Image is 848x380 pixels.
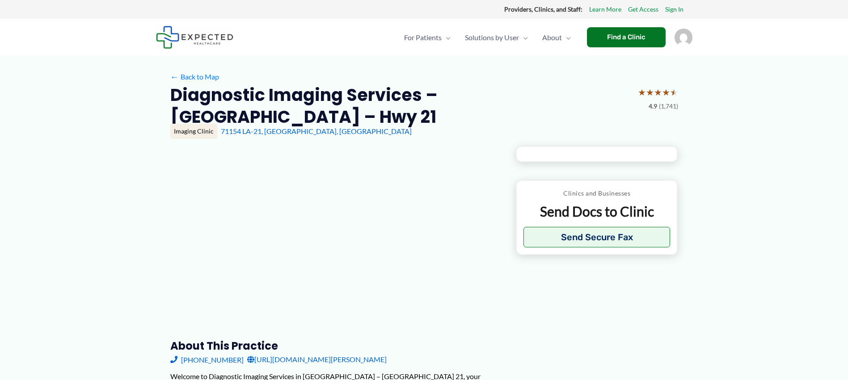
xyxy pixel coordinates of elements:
[535,22,578,53] a: AboutMenu Toggle
[247,353,387,366] a: [URL][DOMAIN_NAME][PERSON_NAME]
[397,22,458,53] a: For PatientsMenu Toggle
[675,32,692,41] a: Account icon link
[170,353,244,366] a: [PHONE_NUMBER]
[221,127,412,135] a: 71154 LA-21, [GEOGRAPHIC_DATA], [GEOGRAPHIC_DATA]
[523,203,671,220] p: Send Docs to Clinic
[638,84,646,100] span: ★
[170,84,631,128] h2: Diagnostic Imaging Services – [GEOGRAPHIC_DATA] – Hwy 21
[170,339,502,353] h3: About this practice
[170,124,217,139] div: Imaging Clinic
[628,4,658,15] a: Get Access
[670,84,678,100] span: ★
[442,22,451,53] span: Menu Toggle
[542,22,562,53] span: About
[646,84,654,100] span: ★
[519,22,528,53] span: Menu Toggle
[562,22,571,53] span: Menu Toggle
[458,22,535,53] a: Solutions by UserMenu Toggle
[156,26,233,49] img: Expected Healthcare Logo - side, dark font, small
[465,22,519,53] span: Solutions by User
[587,27,666,47] a: Find a Clinic
[504,5,582,13] strong: Providers, Clinics, and Staff:
[523,227,671,247] button: Send Secure Fax
[170,70,219,84] a: ←Back to Map
[665,4,683,15] a: Sign In
[649,100,657,112] span: 4.9
[654,84,662,100] span: ★
[404,22,442,53] span: For Patients
[662,84,670,100] span: ★
[397,22,578,53] nav: Primary Site Navigation
[659,100,678,112] span: (1,741)
[523,188,671,199] p: Clinics and Businesses
[170,72,179,81] span: ←
[589,4,621,15] a: Learn More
